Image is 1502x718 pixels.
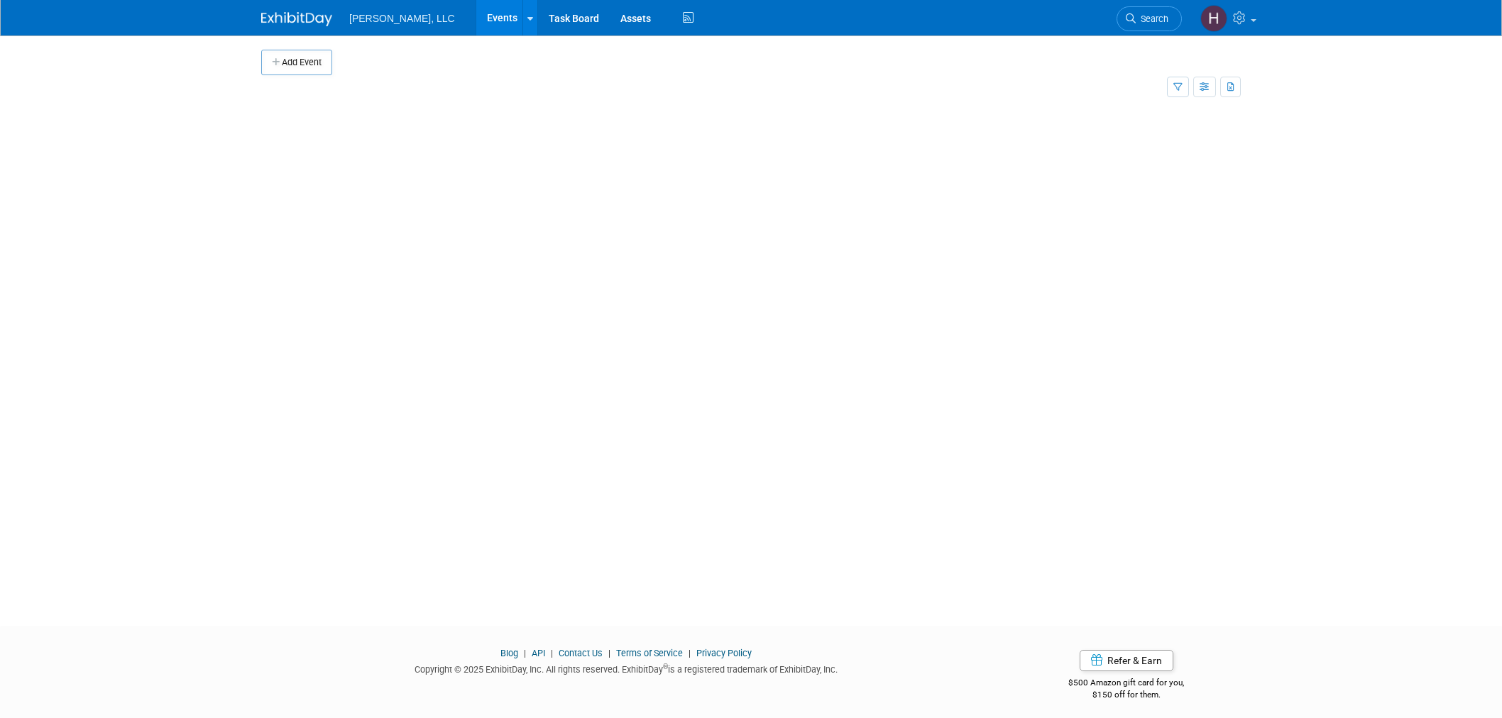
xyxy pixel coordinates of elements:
[1136,13,1168,24] span: Search
[1080,650,1173,671] a: Refer & Earn
[532,648,545,658] a: API
[261,660,991,676] div: Copyright © 2025 ExhibitDay, Inc. All rights reserved. ExhibitDay is a registered trademark of Ex...
[261,50,332,75] button: Add Event
[1012,689,1241,701] div: $150 off for them.
[261,12,332,26] img: ExhibitDay
[1200,5,1227,32] img: Hannah Mulholland
[500,648,518,658] a: Blog
[1117,6,1182,31] a: Search
[696,648,752,658] a: Privacy Policy
[1012,668,1241,700] div: $500 Amazon gift card for you,
[616,648,683,658] a: Terms of Service
[685,648,694,658] span: |
[520,648,530,658] span: |
[605,648,614,658] span: |
[349,13,455,24] span: [PERSON_NAME], LLC
[547,648,557,658] span: |
[559,648,603,658] a: Contact Us
[663,663,668,670] sup: ®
